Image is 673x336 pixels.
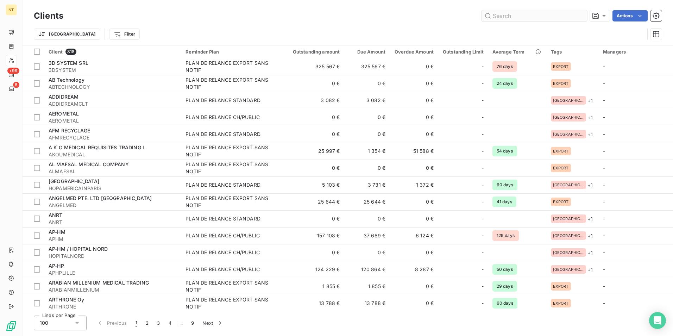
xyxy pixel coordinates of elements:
td: 0 € [390,278,438,295]
span: HOPITALNORD [49,253,177,260]
div: Reminder Plan [185,49,275,55]
td: 0 € [344,109,390,126]
div: Average Term [492,49,542,55]
span: - [603,131,605,137]
td: 13 788 € [344,295,390,312]
td: 1 855 € [279,278,344,295]
td: 0 € [279,75,344,92]
td: 1 372 € [390,176,438,193]
div: Outstanding amount [283,49,340,55]
span: AEROMETAL [49,111,79,117]
button: 2 [141,316,153,330]
button: Filter [109,29,140,40]
td: 0 € [279,109,344,126]
span: [GEOGRAPHIC_DATA] [553,250,584,255]
span: A K O MEDICAL REQUISITES TRADING L. [49,144,147,150]
span: ARTHRONE [49,303,177,310]
span: AFM RECYCLAGE [49,127,90,133]
div: Tags [551,49,595,55]
span: APHPLILLE [49,269,177,276]
td: 0 € [390,58,438,75]
span: AP-HM / HOPITAL NORD [49,246,108,252]
span: [GEOGRAPHIC_DATA] [553,234,584,238]
td: 0 € [344,75,390,92]
img: Logo LeanPay [6,321,17,332]
td: 1 354 € [344,143,390,160]
span: 50 days [492,264,517,275]
span: - [482,63,484,70]
div: NT [6,4,17,15]
span: 1 [136,319,137,326]
span: EXPORT [553,301,569,305]
div: PLAN DE RELANCE CH/PUBLIC [185,114,260,121]
td: 51 588 € [390,143,438,160]
span: [GEOGRAPHIC_DATA] [553,217,584,221]
td: 0 € [390,193,438,210]
td: 3 082 € [344,92,390,109]
td: 37 689 € [344,227,390,244]
span: - [603,283,605,289]
td: 0 € [344,244,390,261]
span: 100 [40,319,48,326]
span: + 1 [587,266,593,273]
div: PLAN DE RELANCE STANDARD [185,215,260,222]
div: PLAN DE RELANCE CH/PUBLIC [185,232,260,239]
div: PLAN DE RELANCE STANDARD [185,97,260,104]
td: 6 124 € [390,227,438,244]
span: AP-HP [49,263,64,269]
span: + 1 [587,249,593,256]
button: Previous [92,316,131,330]
span: ADDIDREAM [49,94,78,100]
div: Managers [603,49,669,55]
span: EXPORT [553,64,569,69]
td: 325 567 € [344,58,390,75]
span: - [482,249,484,256]
td: 325 567 € [279,58,344,75]
span: - [482,215,484,222]
span: AB Technology [49,77,84,83]
span: [GEOGRAPHIC_DATA] [553,183,584,187]
span: + 1 [587,181,593,189]
td: 0 € [390,210,438,227]
span: - [603,63,605,69]
span: - [603,266,605,272]
span: + 1 [587,97,593,104]
span: AFMRECYCLAGE [49,134,177,141]
td: 0 € [390,295,438,312]
div: PLAN DE RELANCE STANDARD [185,181,260,188]
span: + 1 [587,114,593,121]
td: 0 € [279,244,344,261]
span: - [603,182,605,188]
span: +99 [7,68,19,74]
input: Search [482,10,587,21]
td: 5 103 € [279,176,344,193]
span: ARTHRONE Oy [49,297,84,303]
span: - [482,266,484,273]
span: - [603,80,605,86]
span: 24 days [492,78,517,89]
span: - [482,97,484,104]
td: 0 € [390,126,438,143]
span: 76 days [492,61,517,72]
td: 0 € [390,160,438,176]
button: Next [198,316,228,330]
span: 29 days [492,281,517,292]
span: 3DSYSTEM [49,67,177,74]
span: 54 days [492,146,517,156]
span: - [603,165,605,171]
div: Overdue Amount [394,49,434,55]
td: 157 108 € [279,227,344,244]
span: AEROMETAL [49,117,177,124]
span: ANGELMED PTE. LTD [GEOGRAPHIC_DATA] [49,195,152,201]
span: - [603,249,605,255]
span: - [482,300,484,307]
span: 8 [13,82,19,88]
span: ARABIANMILLENIUM [49,286,177,293]
div: PLAN DE RELANCE EXPORT SANS NOTIF [185,296,273,310]
td: 0 € [344,160,390,176]
span: Client [49,49,63,55]
td: 25 644 € [344,193,390,210]
button: 1 [131,316,141,330]
span: EXPORT [553,81,569,86]
button: 4 [164,316,176,330]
